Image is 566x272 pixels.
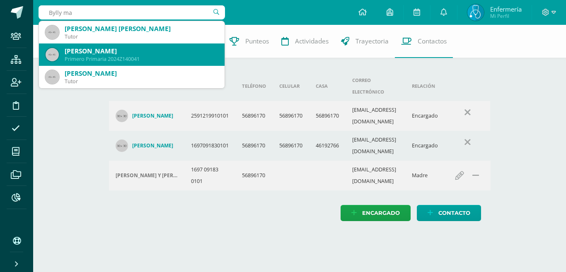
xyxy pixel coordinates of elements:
[273,101,309,131] td: 56896170
[438,205,470,221] span: Contacto
[418,37,447,46] span: Contactos
[405,131,445,161] td: Encargado
[346,131,405,161] td: [EMAIL_ADDRESS][DOMAIN_NAME]
[235,131,273,161] td: 56896170
[116,172,178,179] div: Celeste Samayoa Y Luisfred Hernández
[417,205,481,221] a: Contacto
[467,4,484,21] img: aa4f30ea005d28cfb9f9341ec9462115.png
[116,140,128,152] img: 30x30
[65,69,218,78] div: [PERSON_NAME]
[223,25,275,58] a: Punteos
[490,5,522,13] span: Enfermería
[275,25,335,58] a: Actividades
[273,131,309,161] td: 56896170
[405,71,445,101] th: Relación
[235,71,273,101] th: Teléfono
[346,161,405,190] td: [EMAIL_ADDRESS][DOMAIN_NAME]
[362,205,400,221] span: Encargado
[405,101,445,131] td: Encargado
[346,101,405,131] td: [EMAIL_ADDRESS][DOMAIN_NAME]
[184,131,236,161] td: 1697091830101
[116,172,178,179] h4: [PERSON_NAME] Y [PERSON_NAME]
[245,37,269,46] span: Punteos
[395,25,453,58] a: Contactos
[235,101,273,131] td: 56896170
[335,25,395,58] a: Trayectoria
[184,101,236,131] td: 2591219910101
[39,5,225,19] input: Busca un usuario...
[116,140,178,152] a: [PERSON_NAME]
[46,26,59,39] img: 45x45
[116,110,178,122] a: [PERSON_NAME]
[273,71,309,101] th: Celular
[356,37,389,46] span: Trayectoria
[309,131,346,161] td: 46192766
[295,37,329,46] span: Actividades
[341,205,411,221] a: Encargado
[65,33,218,40] div: Tutor
[132,142,173,149] h4: [PERSON_NAME]
[132,113,173,119] h4: [PERSON_NAME]
[65,55,218,63] div: Primero Primaria 2024Z140041
[116,110,128,122] img: 30x30
[346,71,405,101] th: Correo electrónico
[405,161,445,190] td: Madre
[46,48,59,61] img: 45x45
[65,24,218,33] div: [PERSON_NAME] [PERSON_NAME]
[65,78,218,85] div: Tutor
[65,47,218,55] div: [PERSON_NAME]
[309,101,346,131] td: 56896170
[309,71,346,101] th: Casa
[235,161,273,190] td: 56896170
[184,161,236,190] td: 1697 09183 0101
[490,12,522,19] span: Mi Perfil
[46,70,59,84] img: 45x45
